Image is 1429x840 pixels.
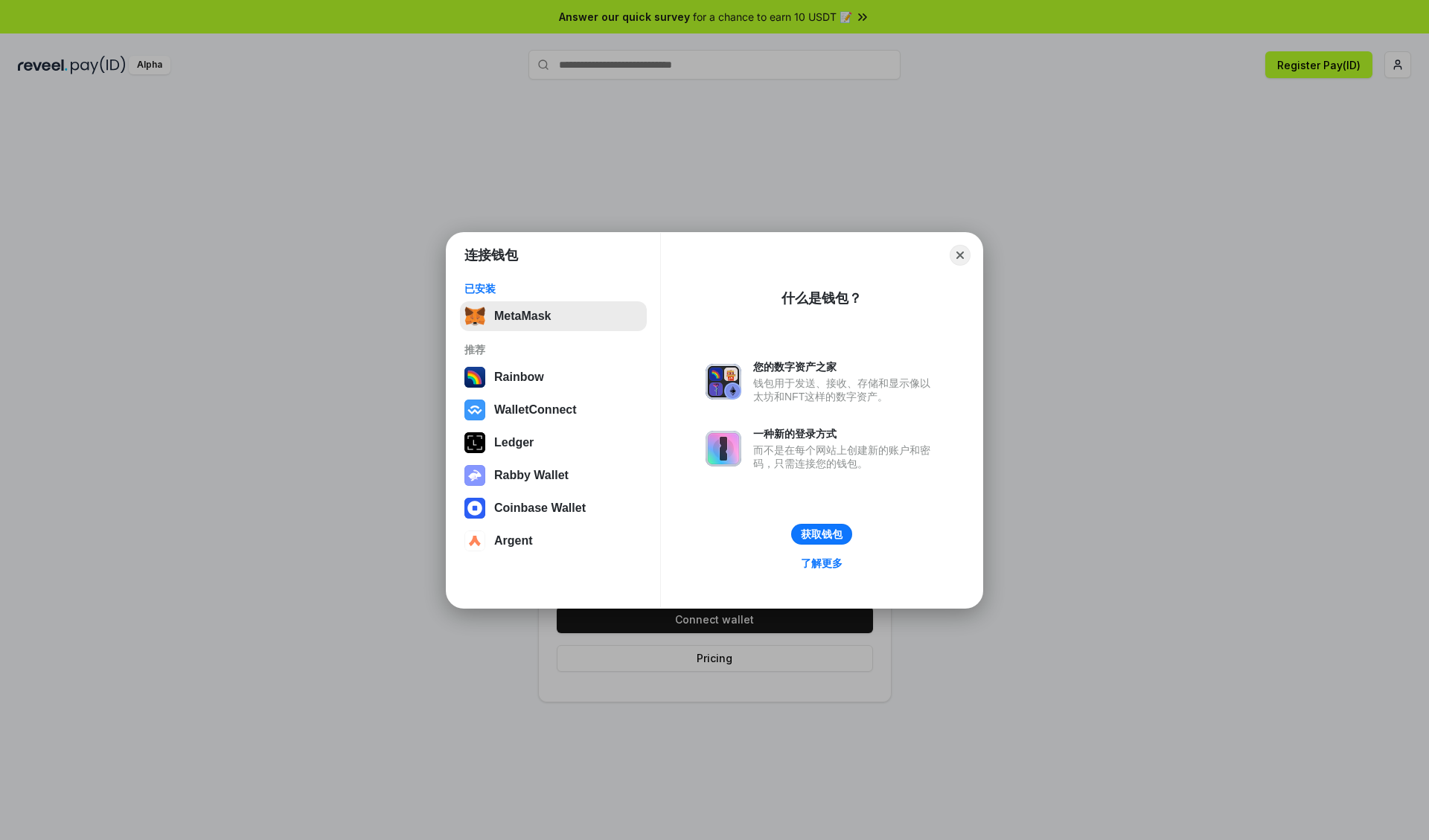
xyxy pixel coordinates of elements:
[464,530,485,551] img: svg+xml,%3Csvg%20width%3D%2228%22%20height%3D%2228%22%20viewBox%3D%220%200%2028%2028%22%20fill%3D...
[801,528,843,541] div: 获取钱包
[494,534,533,548] div: Argent
[791,524,852,545] button: 获取钱包
[494,403,577,417] div: WalletConnect
[460,493,647,523] button: Coinbase Wallet
[464,498,485,519] img: svg+xml,%3Csvg%20width%3D%2228%22%20height%3D%2228%22%20viewBox%3D%220%200%2028%2028%22%20fill%3D...
[460,395,647,425] button: WalletConnect
[464,306,485,327] img: svg+xml,%3Csvg%20fill%3D%22none%22%20height%3D%2233%22%20viewBox%3D%220%200%2035%2033%22%20width%...
[460,428,647,458] button: Ledger
[460,461,647,490] button: Rabby Wallet
[464,282,642,295] div: 已安装
[781,289,862,307] div: 什么是钱包？
[494,501,586,515] div: Coinbase Wallet
[753,427,938,440] div: 一种新的登录方式
[706,431,741,467] img: svg+xml,%3Csvg%20xmlns%3D%22http%3A%2F%2Fwww.w3.org%2F2000%2Fsvg%22%20fill%3D%22none%22%20viewBox...
[494,371,544,384] div: Rainbow
[464,432,485,453] img: svg+xml,%3Csvg%20xmlns%3D%22http%3A%2F%2Fwww.w3.org%2F2000%2Fsvg%22%20width%3D%2228%22%20height%3...
[494,310,551,323] div: MetaMask
[464,343,642,356] div: 推荐
[494,436,534,449] div: Ledger
[464,246,518,264] h1: 连接钱包
[460,526,647,556] button: Argent
[460,301,647,331] button: MetaMask
[460,362,647,392] button: Rainbow
[950,245,971,266] button: Close
[792,554,851,573] a: 了解更多
[801,557,843,570] div: 了解更多
[494,469,569,482] div: Rabby Wallet
[464,400,485,420] img: svg+xml,%3Csvg%20width%3D%2228%22%20height%3D%2228%22%20viewBox%3D%220%200%2028%2028%22%20fill%3D...
[753,443,938,470] div: 而不是在每个网站上创建新的账户和密码，只需连接您的钱包。
[753,360,938,373] div: 您的数字资产之家
[464,465,485,486] img: svg+xml,%3Csvg%20xmlns%3D%22http%3A%2F%2Fwww.w3.org%2F2000%2Fsvg%22%20fill%3D%22none%22%20viewBox...
[464,367,485,388] img: svg+xml,%3Csvg%20width%3D%22120%22%20height%3D%22120%22%20viewBox%3D%220%200%20120%20120%22%20fil...
[706,364,741,400] img: svg+xml,%3Csvg%20xmlns%3D%22http%3A%2F%2Fwww.w3.org%2F2000%2Fsvg%22%20fill%3D%22none%22%20viewBox...
[753,376,938,403] div: 钱包用于发送、接收、存储和显示像以太坊和NFT这样的数字资产。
